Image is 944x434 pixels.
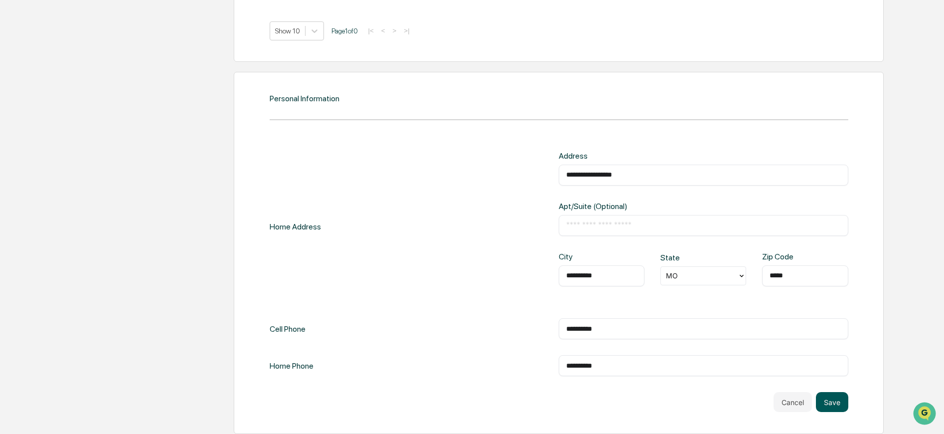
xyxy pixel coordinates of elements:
[365,26,377,35] button: |<
[68,122,128,140] a: 🗄️Attestations
[70,169,121,177] a: Powered byPylon
[270,151,321,302] div: Home Address
[6,141,67,159] a: 🔎Data Lookup
[816,392,848,412] button: Save
[10,127,18,135] div: 🖐️
[774,392,812,412] button: Cancel
[270,94,339,103] div: Personal Information
[270,318,306,339] div: Cell Phone
[270,355,314,376] div: Home Phone
[378,26,388,35] button: <
[6,122,68,140] a: 🖐️Preclearance
[34,76,163,86] div: Start new chat
[10,21,181,37] p: How can we help?
[559,202,689,211] div: Apt/Suite (Optional)
[99,169,121,177] span: Pylon
[912,401,939,428] iframe: Open customer support
[559,151,689,161] div: Address
[82,126,124,136] span: Attestations
[72,127,80,135] div: 🗄️
[401,26,412,35] button: >|
[10,146,18,154] div: 🔎
[169,79,181,91] button: Start new chat
[331,27,358,35] span: Page 1 of 0
[34,86,126,94] div: We're available if you need us!
[20,145,63,155] span: Data Lookup
[390,26,400,35] button: >
[762,252,800,261] div: Zip Code
[559,252,597,261] div: City
[10,76,28,94] img: 1746055101610-c473b297-6a78-478c-a979-82029cc54cd1
[660,253,699,262] div: State
[20,126,64,136] span: Preclearance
